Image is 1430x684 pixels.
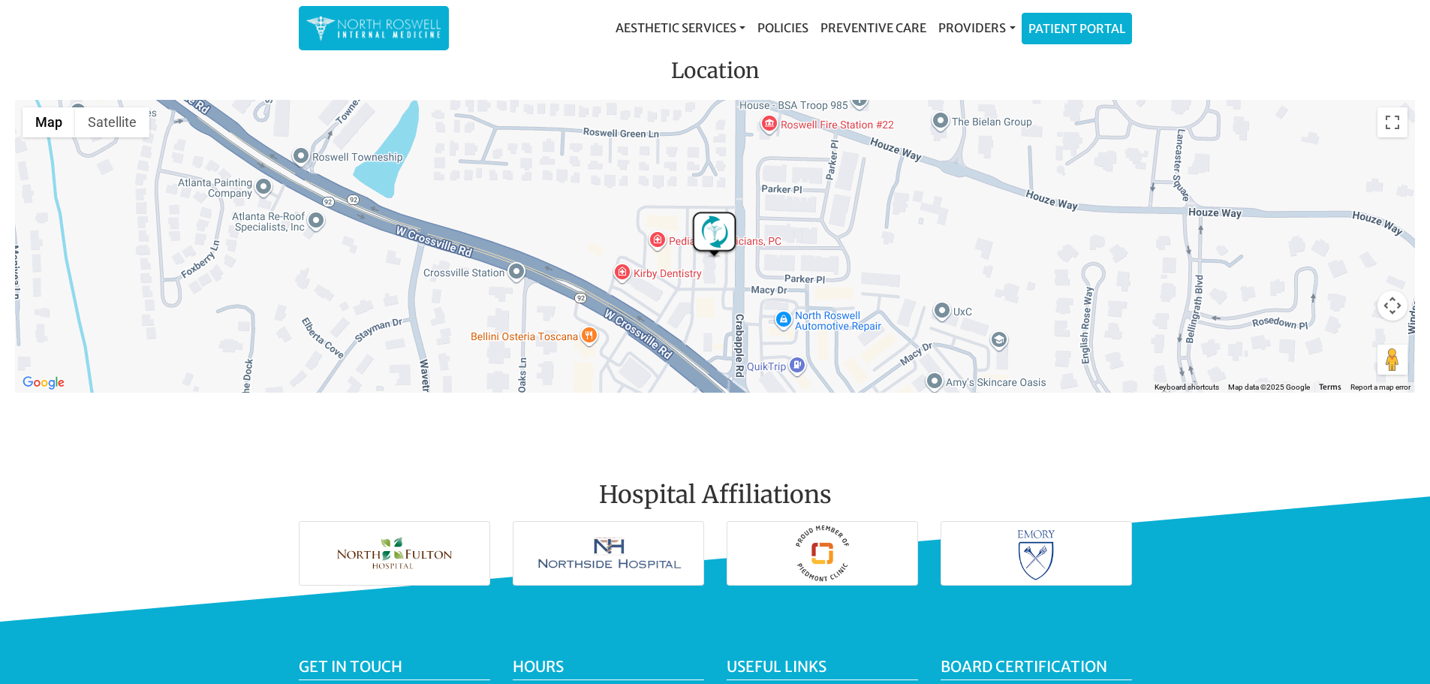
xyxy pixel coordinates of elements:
[306,14,441,43] img: North Roswell Internal Medicine
[1155,382,1219,393] button: Keyboard shortcuts
[19,373,68,393] img: Google
[300,522,489,585] img: North Fulton Hospital
[1377,107,1407,137] button: Toggle fullscreen view
[1377,345,1407,375] button: Drag Pegman onto the map to open Street View
[1350,383,1410,391] a: Report a map error
[751,13,814,43] a: Policies
[690,211,738,259] div: North Roswell Internal Medicine
[23,107,75,137] button: Show street map
[727,658,918,680] h5: Useful Links
[1022,14,1131,44] a: Patient Portal
[1228,383,1310,391] span: Map data ©2025 Google
[299,444,1132,515] h2: Hospital Affiliations
[941,522,1131,585] img: Emory Hospital
[932,13,1021,43] a: Providers
[75,107,149,137] button: Show satellite imagery
[1377,291,1407,321] button: Map camera controls
[19,373,68,393] a: Open this area in Google Maps (opens a new window)
[610,13,751,43] a: Aesthetic Services
[513,658,704,680] h5: Hours
[11,59,1419,90] h3: Location
[814,13,932,43] a: Preventive Care
[513,522,703,585] img: Northside Hospital
[1319,382,1341,392] a: Terms (opens in new tab)
[299,658,490,680] h5: Get in touch
[727,522,917,585] img: Piedmont Hospital
[941,658,1132,680] h5: Board Certification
